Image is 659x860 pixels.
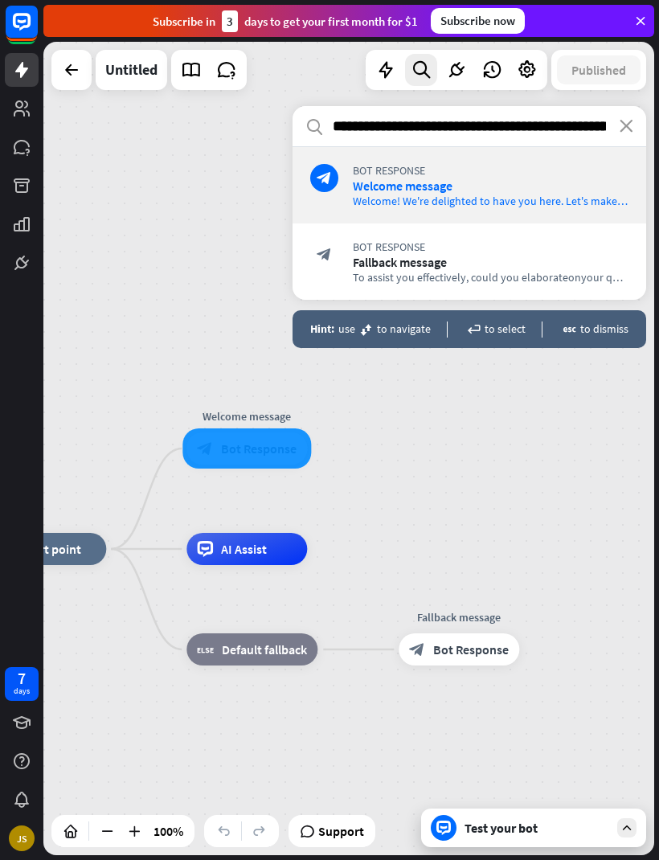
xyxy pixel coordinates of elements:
[153,10,418,32] div: Subscribe in days to get your first month for $1
[468,323,481,336] i: enter
[305,117,324,136] i: search
[14,686,30,697] div: days
[353,254,447,270] span: Fallback message
[359,323,373,336] i: move
[563,323,576,336] i: escape
[13,6,61,55] button: Open LiveChat chat widget
[222,10,238,32] div: 3
[149,818,188,844] div: 100%
[431,8,525,34] div: Subscribe now
[353,240,628,254] span: Bot Response
[317,170,332,186] i: block_bot_response
[353,270,639,285] span: To assist you effectively, could you elaborate your query?
[559,322,628,336] div: to dismiss
[197,641,214,657] i: block_fallback
[557,55,641,84] button: Published
[222,641,307,657] span: Default fallback
[105,50,158,90] div: Untitled
[310,322,431,336] div: use to navigate
[221,541,267,557] span: AI Assist
[18,671,26,686] div: 7
[5,667,39,701] a: 7 days
[353,163,628,178] span: Bot Response
[174,408,319,424] div: Welcome message
[620,120,633,133] i: close
[317,247,332,262] i: block_bot_response
[9,825,35,851] div: JS
[21,541,81,557] span: Start point
[464,322,526,336] div: to select
[568,270,581,285] span: on
[353,178,452,194] span: Welcome message
[310,322,334,336] span: Hint:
